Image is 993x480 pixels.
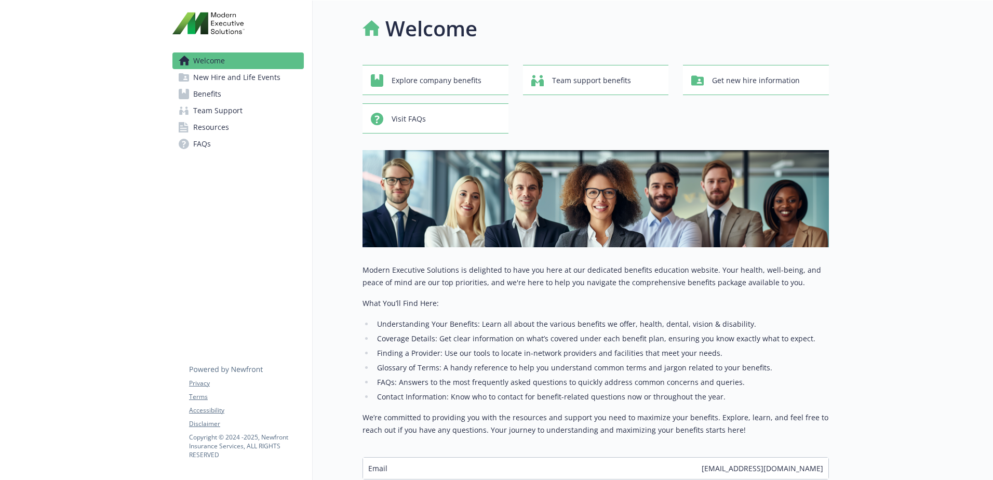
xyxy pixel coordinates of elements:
[193,86,221,102] span: Benefits
[374,318,829,330] li: Understanding Your Benefits: Learn all about the various benefits we offer, health, dental, visio...
[363,264,829,289] p: Modern Executive Solutions is delighted to have you here at our dedicated benefits education webs...
[392,109,426,129] span: Visit FAQs
[712,71,800,90] span: Get new hire information
[193,102,243,119] span: Team Support
[374,391,829,403] li: Contact Information: Know who to contact for benefit-related questions now or throughout the year.
[193,69,280,86] span: New Hire and Life Events
[193,136,211,152] span: FAQs
[172,52,304,69] a: Welcome
[193,119,229,136] span: Resources
[523,65,669,95] button: Team support benefits
[374,332,829,345] li: Coverage Details: Get clear information on what’s covered under each benefit plan, ensuring you k...
[374,376,829,389] li: FAQs: Answers to the most frequently asked questions to quickly address common concerns and queries.
[189,419,303,429] a: Disclaimer
[392,71,481,90] span: Explore company benefits
[172,102,304,119] a: Team Support
[363,65,508,95] button: Explore company benefits
[552,71,631,90] span: Team support benefits
[702,463,823,474] span: [EMAIL_ADDRESS][DOMAIN_NAME]
[363,411,829,436] p: We’re committed to providing you with the resources and support you need to maximize your benefit...
[172,119,304,136] a: Resources
[189,433,303,459] p: Copyright © 2024 - 2025 , Newfront Insurance Services, ALL RIGHTS RESERVED
[363,150,829,247] img: overview page banner
[385,13,477,44] h1: Welcome
[172,86,304,102] a: Benefits
[172,136,304,152] a: FAQs
[363,297,829,310] p: What You’ll Find Here:
[363,103,508,134] button: Visit FAQs
[189,406,303,415] a: Accessibility
[368,463,387,474] span: Email
[374,362,829,374] li: Glossary of Terms: A handy reference to help you understand common terms and jargon related to yo...
[193,52,225,69] span: Welcome
[189,379,303,388] a: Privacy
[683,65,829,95] button: Get new hire information
[189,392,303,402] a: Terms
[374,347,829,359] li: Finding a Provider: Use our tools to locate in-network providers and facilities that meet your ne...
[172,69,304,86] a: New Hire and Life Events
